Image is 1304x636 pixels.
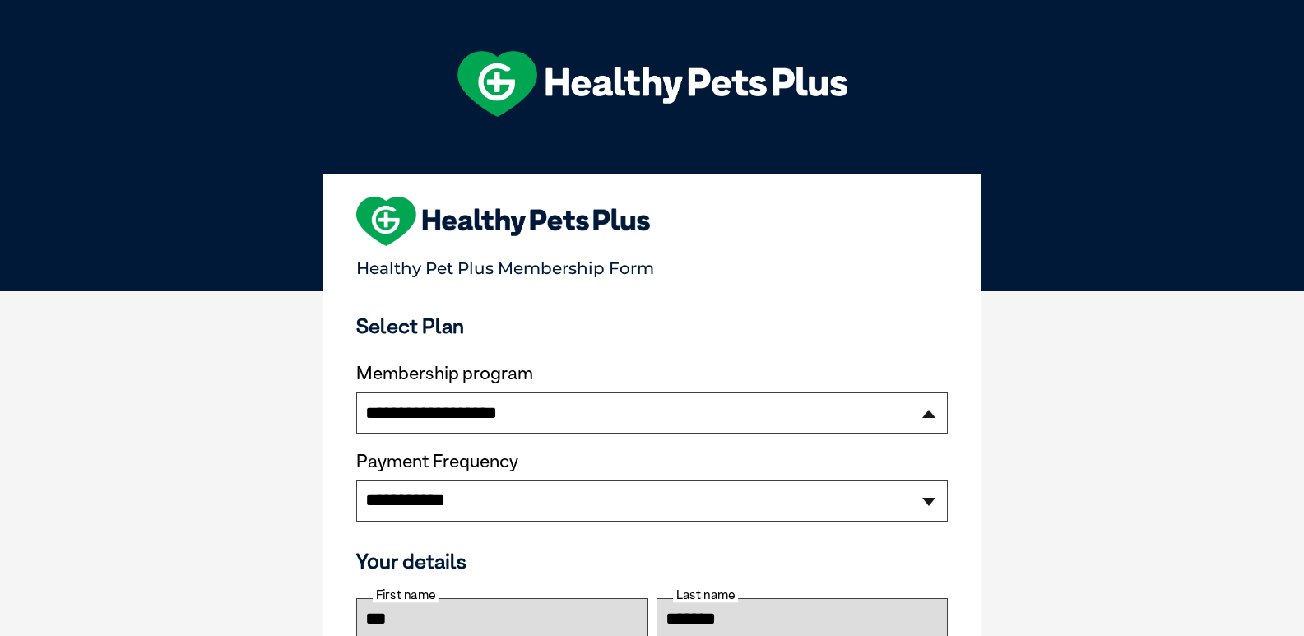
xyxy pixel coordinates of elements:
h3: Select Plan [356,313,948,338]
label: Membership program [356,363,948,384]
label: First name [373,587,439,602]
img: heart-shape-hpp-logo-large.png [356,197,650,246]
label: Last name [673,587,738,602]
label: Payment Frequency [356,451,518,472]
h3: Your details [356,549,948,573]
p: Healthy Pet Plus Membership Form [356,251,948,278]
img: hpp-logo-landscape-green-white.png [457,51,847,117]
